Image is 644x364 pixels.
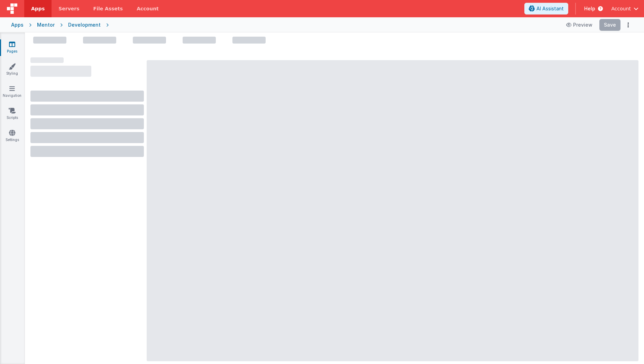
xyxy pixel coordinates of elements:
span: Apps [31,5,45,12]
span: Servers [58,5,79,12]
button: AI Assistant [524,3,568,15]
button: Preview [562,19,597,30]
div: Mentor [37,21,55,28]
span: AI Assistant [536,5,564,12]
div: Development [68,21,101,28]
div: Apps [11,21,24,28]
span: Help [584,5,595,12]
button: Account [611,5,638,12]
span: Account [611,5,631,12]
button: Options [623,20,633,30]
span: File Assets [93,5,123,12]
button: Save [599,19,620,31]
